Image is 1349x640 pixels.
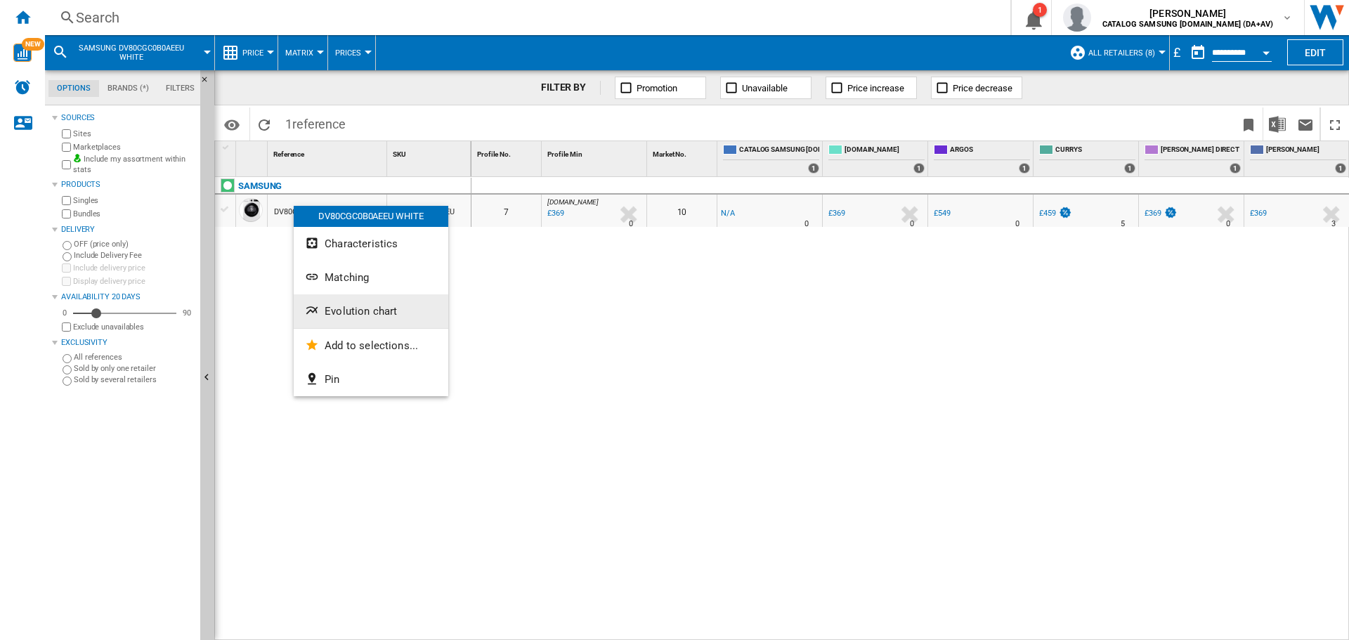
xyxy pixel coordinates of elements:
button: Characteristics [294,227,448,261]
div: DV80CGC0B0AEEU WHITE [294,206,448,227]
button: Add to selections... [294,329,448,363]
span: Pin [325,373,339,386]
span: Matching [325,271,369,284]
button: Matching [294,261,448,294]
span: Add to selections... [325,339,418,352]
span: Characteristics [325,237,398,250]
span: Evolution chart [325,305,397,318]
button: Pin... [294,363,448,396]
button: Evolution chart [294,294,448,328]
